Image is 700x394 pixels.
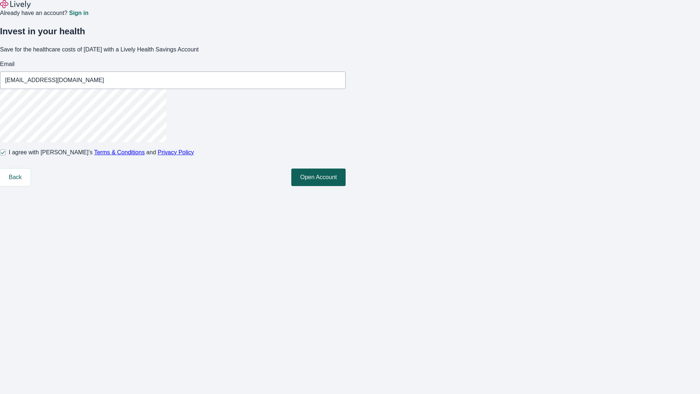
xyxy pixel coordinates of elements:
[94,149,145,155] a: Terms & Conditions
[69,10,88,16] a: Sign in
[158,149,194,155] a: Privacy Policy
[291,169,346,186] button: Open Account
[9,148,194,157] span: I agree with [PERSON_NAME]’s and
